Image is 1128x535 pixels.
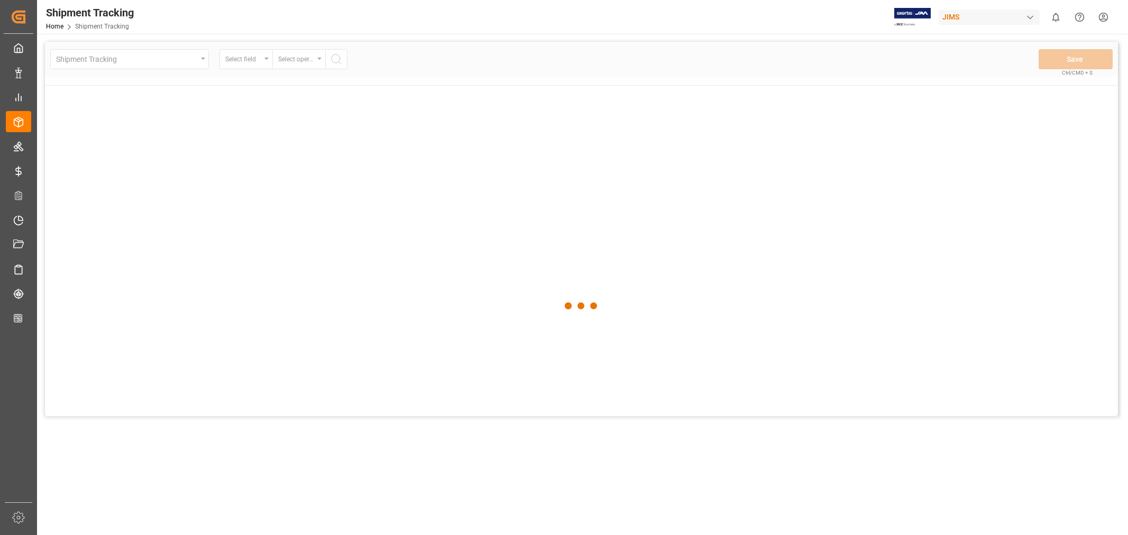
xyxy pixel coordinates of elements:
[938,10,1040,25] div: JIMS
[938,7,1044,27] button: JIMS
[46,5,134,21] div: Shipment Tracking
[1044,5,1068,29] button: show 0 new notifications
[1068,5,1092,29] button: Help Center
[894,8,931,26] img: Exertis%20JAM%20-%20Email%20Logo.jpg_1722504956.jpg
[46,23,63,30] a: Home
